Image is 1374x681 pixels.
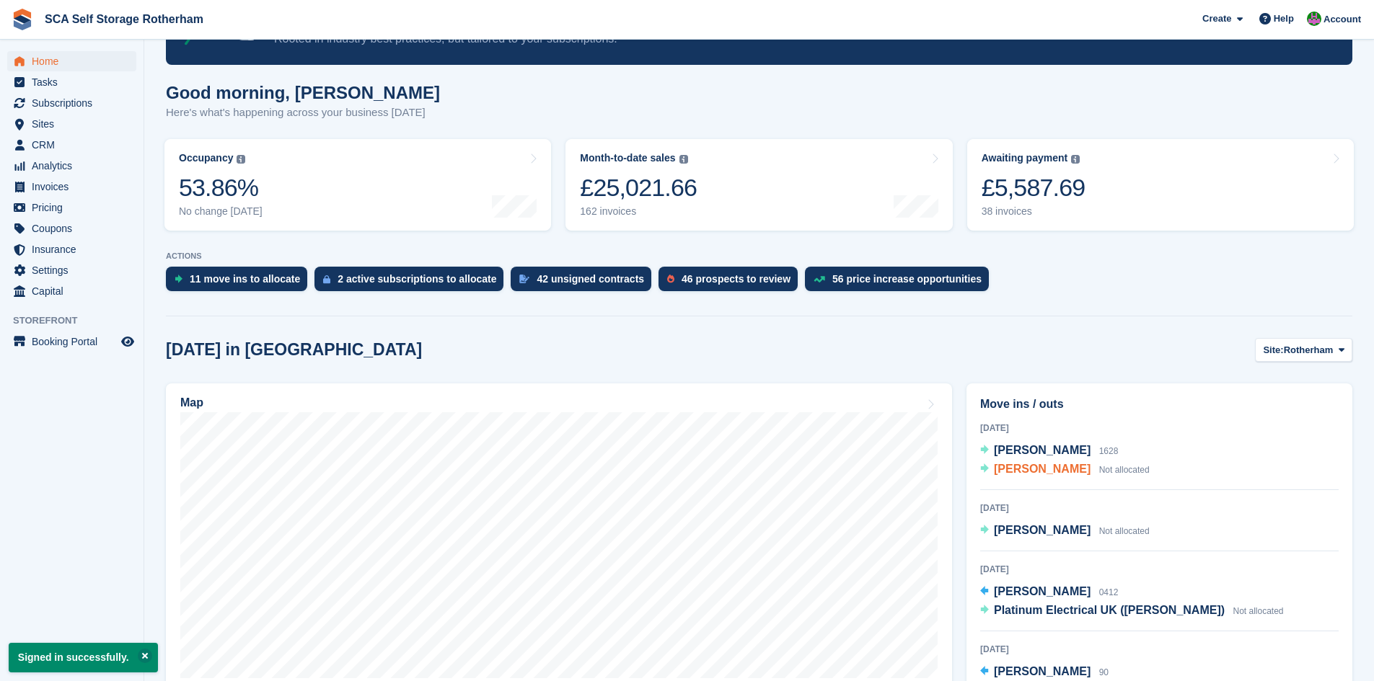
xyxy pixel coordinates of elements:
[32,331,118,352] span: Booking Portal
[980,583,1118,602] a: [PERSON_NAME] 0412
[166,83,440,102] h1: Good morning, [PERSON_NAME]
[338,273,496,285] div: 2 active subscriptions to allocate
[166,267,314,298] a: 11 move ins to allocate
[1284,343,1334,357] span: Rotherham
[32,260,118,280] span: Settings
[166,104,440,121] p: Here's what's happening across your business [DATE]
[166,252,1352,261] p: ACTIONS
[179,173,263,202] div: 53.86%
[511,267,659,298] a: 42 unsigned contracts
[659,267,805,298] a: 46 prospects to review
[7,93,136,113] a: menu
[967,139,1354,231] a: Awaiting payment £5,587.69 38 invoices
[7,51,136,71] a: menu
[980,442,1118,460] a: [PERSON_NAME] 1628
[190,273,300,285] div: 11 move ins to allocate
[32,218,118,239] span: Coupons
[32,281,118,301] span: Capital
[7,177,136,197] a: menu
[32,51,118,71] span: Home
[1255,338,1352,362] button: Site: Rotherham
[13,313,144,328] span: Storefront
[994,524,1091,536] span: [PERSON_NAME]
[237,155,245,164] img: icon-info-grey-7440780725fd019a000dd9b08b2336e03edf1995a4989e88bcd33f0948082b44.svg
[679,155,688,164] img: icon-info-grey-7440780725fd019a000dd9b08b2336e03edf1995a4989e88bcd33f0948082b44.svg
[9,643,158,672] p: Signed in successfully.
[980,396,1339,413] h2: Move ins / outs
[166,340,422,360] h2: [DATE] in [GEOGRAPHIC_DATA]
[180,396,203,409] h2: Map
[7,281,136,301] a: menu
[519,275,529,283] img: contract_signature_icon-13c848040528278c33f63329250d36e43548de30e8caae1d1a13099fd9432cc5.svg
[7,72,136,92] a: menu
[537,273,644,285] div: 42 unsigned contracts
[32,197,118,218] span: Pricing
[32,114,118,134] span: Sites
[980,602,1284,620] a: Platinum Electrical UK ([PERSON_NAME]) Not allocated
[1099,526,1150,536] span: Not allocated
[1071,155,1080,164] img: icon-info-grey-7440780725fd019a000dd9b08b2336e03edf1995a4989e88bcd33f0948082b44.svg
[1202,12,1231,26] span: Create
[682,273,791,285] div: 46 prospects to review
[980,643,1339,656] div: [DATE]
[175,275,182,283] img: move_ins_to_allocate_icon-fdf77a2bb77ea45bf5b3d319d69a93e2d87916cf1d5bf7949dd705db3b84f3ca.svg
[323,275,330,284] img: active_subscription_to_allocate_icon-d502201f5373d7db506a760aba3b589e785aa758c864c3986d89f69b8ff3...
[565,139,952,231] a: Month-to-date sales £25,021.66 162 invoices
[980,522,1150,540] a: [PERSON_NAME] Not allocated
[164,139,551,231] a: Occupancy 53.86% No change [DATE]
[994,604,1225,616] span: Platinum Electrical UK ([PERSON_NAME])
[7,197,136,218] a: menu
[7,135,136,155] a: menu
[1263,343,1283,357] span: Site:
[980,422,1339,435] div: [DATE]
[982,173,1085,202] div: £5,587.69
[814,276,825,282] img: price_increase_opportunities-93ffe204e8149a01c8c9dc8f82e8f89637d9d84a8eef4429ea346261dce0b2c0.svg
[32,93,118,113] span: Subscriptions
[1099,667,1109,677] span: 90
[7,114,136,134] a: menu
[994,665,1091,677] span: [PERSON_NAME]
[7,260,136,280] a: menu
[32,135,118,155] span: CRM
[982,205,1085,218] div: 38 invoices
[667,275,674,283] img: prospect-51fa495bee0391a8d652442698ab0144808aea92771e9ea1ae160a38d050c398.svg
[1099,446,1119,456] span: 1628
[805,267,996,298] a: 56 price increase opportunities
[179,152,233,164] div: Occupancy
[980,460,1150,479] a: [PERSON_NAME] Not allocated
[1274,12,1294,26] span: Help
[994,463,1091,475] span: [PERSON_NAME]
[1324,12,1361,27] span: Account
[32,156,118,176] span: Analytics
[7,331,136,352] a: menu
[982,152,1068,164] div: Awaiting payment
[1307,12,1321,26] img: Sarah Race
[7,218,136,239] a: menu
[980,563,1339,576] div: [DATE]
[1233,606,1284,616] span: Not allocated
[32,177,118,197] span: Invoices
[994,444,1091,456] span: [PERSON_NAME]
[32,239,118,259] span: Insurance
[7,239,136,259] a: menu
[32,72,118,92] span: Tasks
[980,502,1339,515] div: [DATE]
[119,333,136,350] a: Preview store
[39,7,209,31] a: SCA Self Storage Rotherham
[580,205,697,218] div: 162 invoices
[1099,587,1119,597] span: 0412
[314,267,511,298] a: 2 active subscriptions to allocate
[994,585,1091,597] span: [PERSON_NAME]
[7,156,136,176] a: menu
[12,9,33,30] img: stora-icon-8386f47178a22dfd0bd8f6a31ec36ba5ce8667c1dd55bd0f319d3a0aa187defe.svg
[179,205,263,218] div: No change [DATE]
[580,152,675,164] div: Month-to-date sales
[580,173,697,202] div: £25,021.66
[832,273,982,285] div: 56 price increase opportunities
[1099,465,1150,475] span: Not allocated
